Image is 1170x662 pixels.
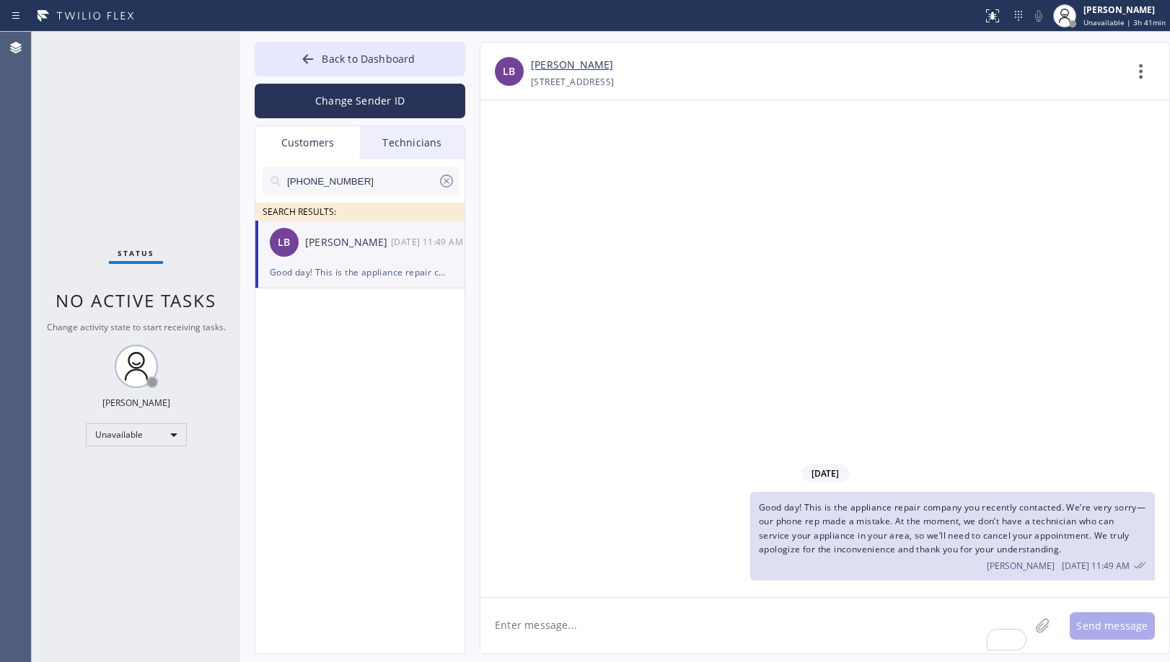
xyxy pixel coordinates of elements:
[263,206,336,218] span: SEARCH RESULTS:
[1062,560,1130,572] span: [DATE] 11:49 AM
[1083,4,1166,16] div: [PERSON_NAME]
[1070,612,1155,640] button: Send message
[759,501,1145,555] span: Good day! This is the appliance repair company you recently contacted. We’re very sorry—our phone...
[531,74,614,90] div: [STREET_ADDRESS]
[305,234,391,251] div: [PERSON_NAME]
[480,598,1029,653] textarea: To enrich screen reader interactions, please activate Accessibility in Grammarly extension settings
[503,63,515,80] span: LB
[1083,17,1166,27] span: Unavailable | 3h 41min
[86,423,187,446] div: Unavailable
[102,397,170,409] div: [PERSON_NAME]
[801,464,849,482] span: [DATE]
[531,57,613,74] a: [PERSON_NAME]
[255,42,465,76] button: Back to Dashboard
[360,126,465,159] div: Technicians
[255,84,465,118] button: Change Sender ID
[286,167,438,195] input: Search
[322,52,415,66] span: Back to Dashboard
[255,126,360,159] div: Customers
[1029,6,1049,26] button: Mute
[270,264,450,281] div: Good day! This is the appliance repair company you recently contacted. We’re very sorry—our phone...
[750,492,1155,581] div: 09/02/2025 9:49 AM
[278,234,290,251] span: LB
[118,248,154,258] span: Status
[987,560,1055,572] span: [PERSON_NAME]
[391,234,466,250] div: 09/02/2025 9:49 AM
[56,288,216,312] span: No active tasks
[47,321,226,333] span: Change activity state to start receiving tasks.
